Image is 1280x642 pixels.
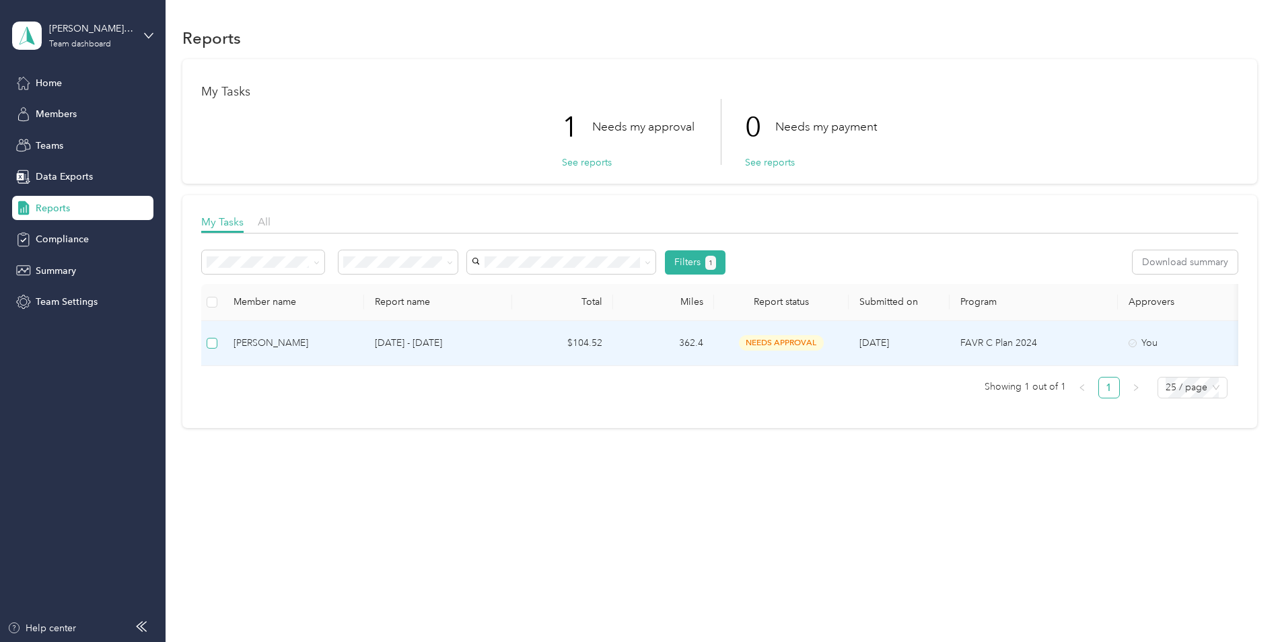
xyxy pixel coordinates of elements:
div: Total [523,296,602,308]
button: 1 [705,256,717,270]
p: Needs my approval [592,118,695,135]
span: Data Exports [36,170,93,184]
span: 25 / page [1166,378,1219,398]
span: My Tasks [201,215,244,228]
button: left [1071,377,1093,398]
th: Program [950,284,1118,321]
div: Member name [234,296,353,308]
button: See reports [562,155,612,170]
span: 1 [709,257,713,269]
a: 1 [1099,378,1119,398]
div: [PERSON_NAME] [234,336,353,351]
span: All [258,215,271,228]
span: right [1132,384,1140,392]
div: Miles [624,296,703,308]
th: Approvers [1118,284,1252,321]
h1: Reports [182,31,241,45]
th: Submitted on [849,284,950,321]
span: Reports [36,201,70,215]
span: Summary [36,264,76,278]
td: $104.52 [512,321,613,366]
button: See reports [745,155,795,170]
p: 0 [745,99,775,155]
span: Report status [725,296,838,308]
button: Filters1 [665,250,726,275]
span: Compliance [36,232,89,246]
th: Member name [223,284,364,321]
th: Report name [364,284,512,321]
li: 1 [1098,377,1120,398]
button: right [1125,377,1147,398]
p: Needs my payment [775,118,877,135]
p: FAVR C Plan 2024 [960,336,1107,351]
div: Team dashboard [49,40,111,48]
span: Showing 1 out of 1 [985,377,1066,397]
div: You [1129,336,1242,351]
span: Team Settings [36,295,98,309]
span: left [1078,384,1086,392]
iframe: Everlance-gr Chat Button Frame [1205,567,1280,642]
li: Previous Page [1071,377,1093,398]
li: Next Page [1125,377,1147,398]
button: Download summary [1133,250,1238,274]
p: 1 [562,99,592,155]
div: [PERSON_NAME][EMAIL_ADDRESS][PERSON_NAME][DOMAIN_NAME] [49,22,133,36]
td: 362.4 [613,321,714,366]
p: [DATE] - [DATE] [375,336,501,351]
h1: My Tasks [201,85,1238,99]
span: [DATE] [859,337,889,349]
span: Home [36,76,62,90]
span: needs approval [739,335,824,351]
td: FAVR C Plan 2024 [950,321,1118,366]
span: Members [36,107,77,121]
button: Help center [7,621,76,635]
span: Teams [36,139,63,153]
div: Page Size [1158,377,1228,398]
